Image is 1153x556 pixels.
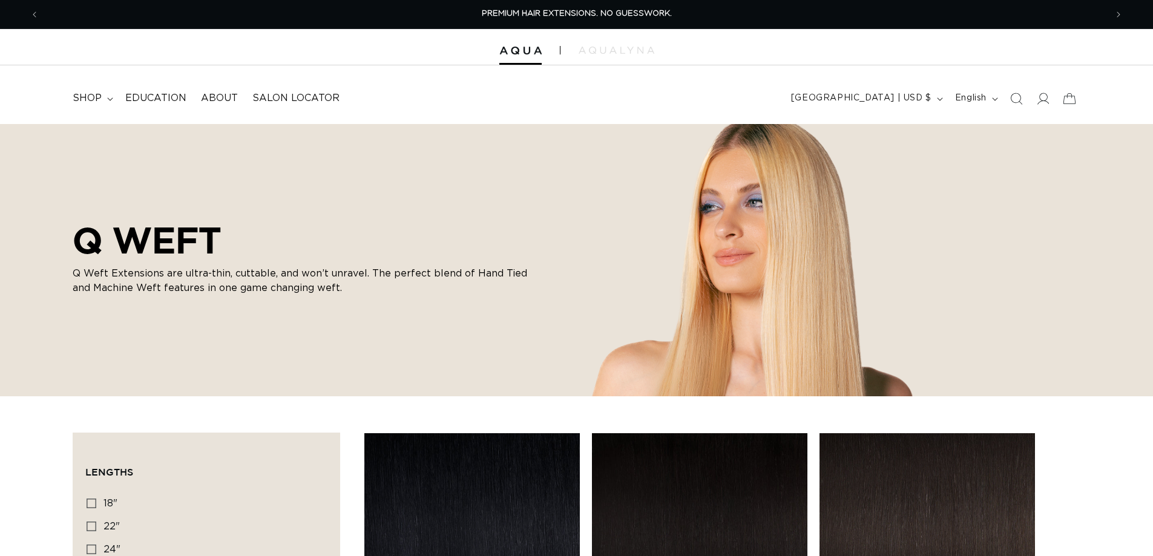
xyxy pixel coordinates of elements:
[1003,85,1030,112] summary: Search
[103,522,120,531] span: 22"
[103,545,120,554] span: 24"
[791,92,931,105] span: [GEOGRAPHIC_DATA] | USD $
[784,87,948,110] button: [GEOGRAPHIC_DATA] | USD $
[1105,3,1132,26] button: Next announcement
[948,87,1003,110] button: English
[21,3,48,26] button: Previous announcement
[579,47,654,54] img: aqualyna.com
[499,47,542,55] img: Aqua Hair Extensions
[201,92,238,105] span: About
[73,92,102,105] span: shop
[73,266,533,295] p: Q Weft Extensions are ultra-thin, cuttable, and won’t unravel. The perfect blend of Hand Tied and...
[65,85,118,112] summary: shop
[85,466,133,477] span: Lengths
[125,92,186,105] span: Education
[482,10,672,18] span: PREMIUM HAIR EXTENSIONS. NO GUESSWORK.
[955,92,987,105] span: English
[103,499,117,508] span: 18"
[194,85,245,112] a: About
[245,85,347,112] a: Salon Locator
[118,85,194,112] a: Education
[252,92,340,105] span: Salon Locator
[73,219,533,261] h2: Q WEFT
[85,445,327,489] summary: Lengths (0 selected)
